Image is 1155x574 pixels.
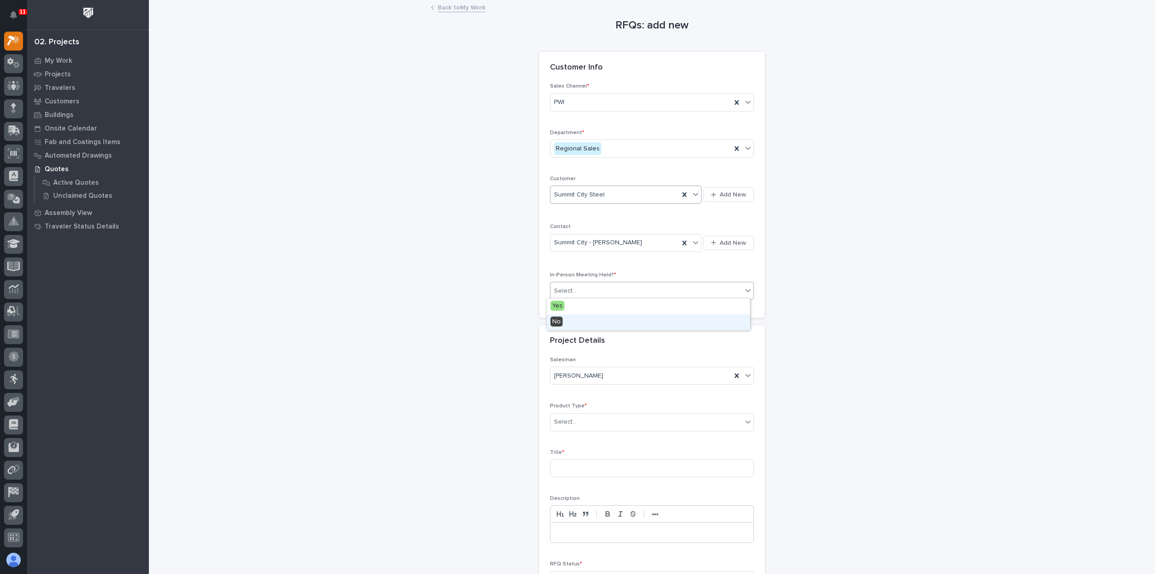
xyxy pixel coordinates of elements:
[27,54,149,67] a: My Work
[720,239,746,247] span: Add New
[550,496,580,501] span: Description
[80,5,97,21] img: Workspace Logo
[550,317,563,327] span: No
[550,301,564,311] span: Yes
[45,165,69,173] p: Quotes
[554,190,605,200] span: Summit City Steel
[45,152,112,160] p: Automated Drawings
[554,98,564,107] span: PWI
[45,223,119,231] p: Traveler Status Details
[554,371,603,381] span: [PERSON_NAME]
[554,142,601,155] div: Regional Sales
[547,314,750,330] div: No
[45,84,75,92] p: Travelers
[27,219,149,233] a: Traveler Status Details
[550,176,576,182] span: Customer
[539,19,765,32] h1: RFQs: add new
[45,138,120,146] p: Fab and Coatings Items
[438,2,485,12] a: Back toMy Work
[550,224,571,229] span: Contact
[554,417,577,427] div: Select...
[652,511,659,518] strong: •••
[11,11,23,25] div: Notifications11
[550,272,616,278] span: In-Person Meeting Held?
[27,162,149,176] a: Quotes
[27,81,149,94] a: Travelers
[4,551,23,569] button: users-avatar
[35,176,149,189] a: Active Quotes
[703,187,754,202] button: Add New
[550,336,605,346] h2: Project Details
[35,189,149,202] a: Unclaimed Quotes
[53,179,99,187] p: Active Quotes
[27,135,149,149] a: Fab and Coatings Items
[703,236,754,250] button: Add New
[27,206,149,219] a: Assembly View
[45,98,79,106] p: Customers
[649,509,661,519] button: •••
[720,191,746,199] span: Add New
[27,108,149,121] a: Buildings
[550,561,582,567] span: RFQ Status
[45,111,74,119] p: Buildings
[550,403,587,409] span: Product Type
[547,299,750,314] div: Yes
[27,121,149,135] a: Onsite Calendar
[550,84,589,89] span: Sales Channel
[4,5,23,24] button: Notifications
[27,149,149,162] a: Automated Drawings
[45,57,72,65] p: My Work
[53,192,112,200] p: Unclaimed Quotes
[45,70,71,79] p: Projects
[550,63,603,73] h2: Customer Info
[20,9,26,15] p: 11
[554,238,642,247] span: Summit City - [PERSON_NAME]
[550,130,584,135] span: Department
[550,357,576,363] span: Salesman
[34,37,79,47] div: 02. Projects
[45,209,92,217] p: Assembly View
[554,286,577,296] div: Select...
[27,94,149,108] a: Customers
[27,67,149,81] a: Projects
[45,125,97,133] p: Onsite Calendar
[550,450,564,455] span: Title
